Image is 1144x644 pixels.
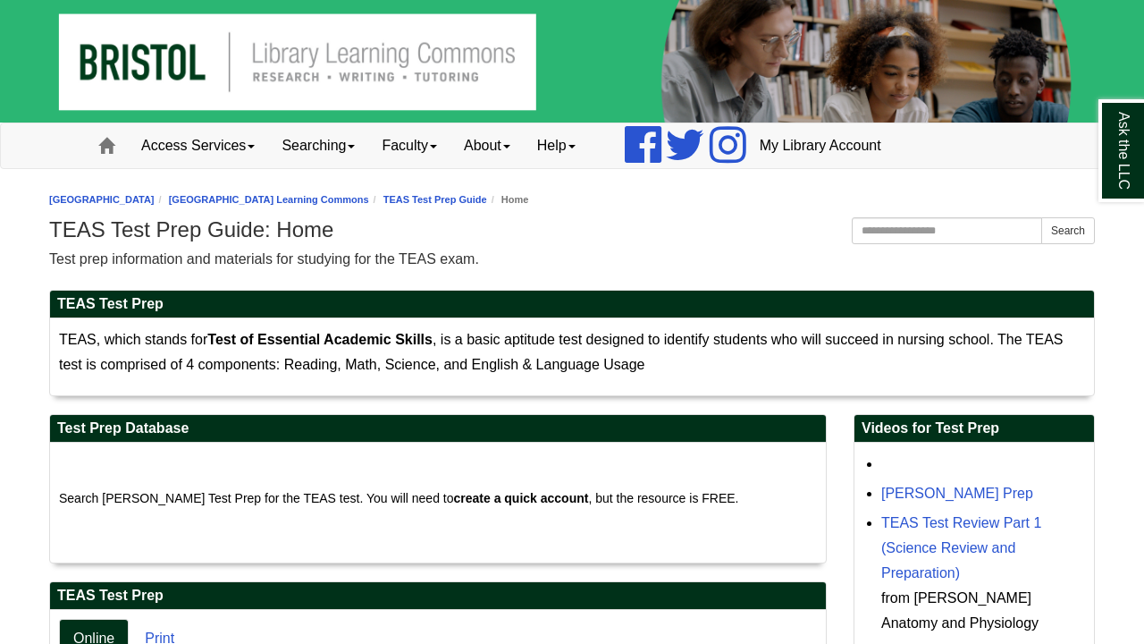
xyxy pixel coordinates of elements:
[368,123,450,168] a: Faculty
[524,123,589,168] a: Help
[49,191,1095,208] nav: breadcrumb
[383,194,487,205] a: TEAS Test Prep Guide
[50,291,1094,318] h2: TEAS Test Prep
[50,582,826,610] h2: TEAS Test Prep
[59,491,739,505] span: Search [PERSON_NAME] Test Prep for the TEAS test. You will need to , but the resource is FREE.
[453,491,588,505] strong: create a quick account
[49,251,479,267] span: Test prep information and materials for studying for the TEAS exam.
[881,586,1085,636] div: from [PERSON_NAME] Anatomy and Physiology
[50,415,826,443] h2: Test Prep Database
[881,515,1041,580] a: TEAS Test Review Part 1 (Science Review and Preparation)
[450,123,524,168] a: About
[59,327,1085,377] p: TEAS, which stands for , is a basic aptitude test designed to identify students who will succeed ...
[854,415,1094,443] h2: Videos for Test Prep
[1041,217,1095,244] button: Search
[49,217,1095,242] h1: TEAS Test Prep Guide: Home
[487,191,529,208] li: Home
[207,332,433,347] strong: Test of Essential Academic Skills
[881,486,1033,501] a: [PERSON_NAME] Prep
[169,194,369,205] a: [GEOGRAPHIC_DATA] Learning Commons
[746,123,895,168] a: My Library Account
[49,194,155,205] a: [GEOGRAPHIC_DATA]
[128,123,268,168] a: Access Services
[268,123,368,168] a: Searching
